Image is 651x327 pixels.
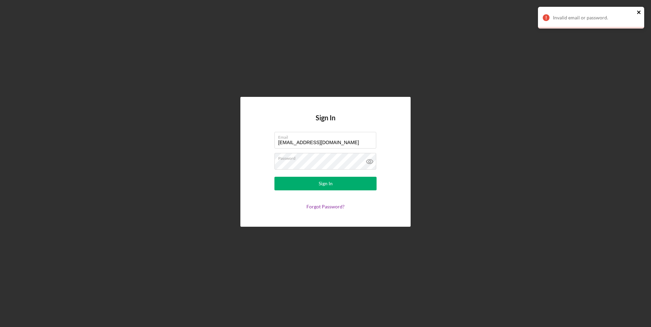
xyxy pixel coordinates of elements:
button: close [637,10,641,16]
h4: Sign In [316,114,335,132]
label: Email [278,132,376,140]
div: Invalid email or password. [553,15,635,20]
div: Sign In [319,177,333,190]
label: Password [278,153,376,161]
a: Forgot Password? [306,204,345,209]
button: Sign In [274,177,377,190]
